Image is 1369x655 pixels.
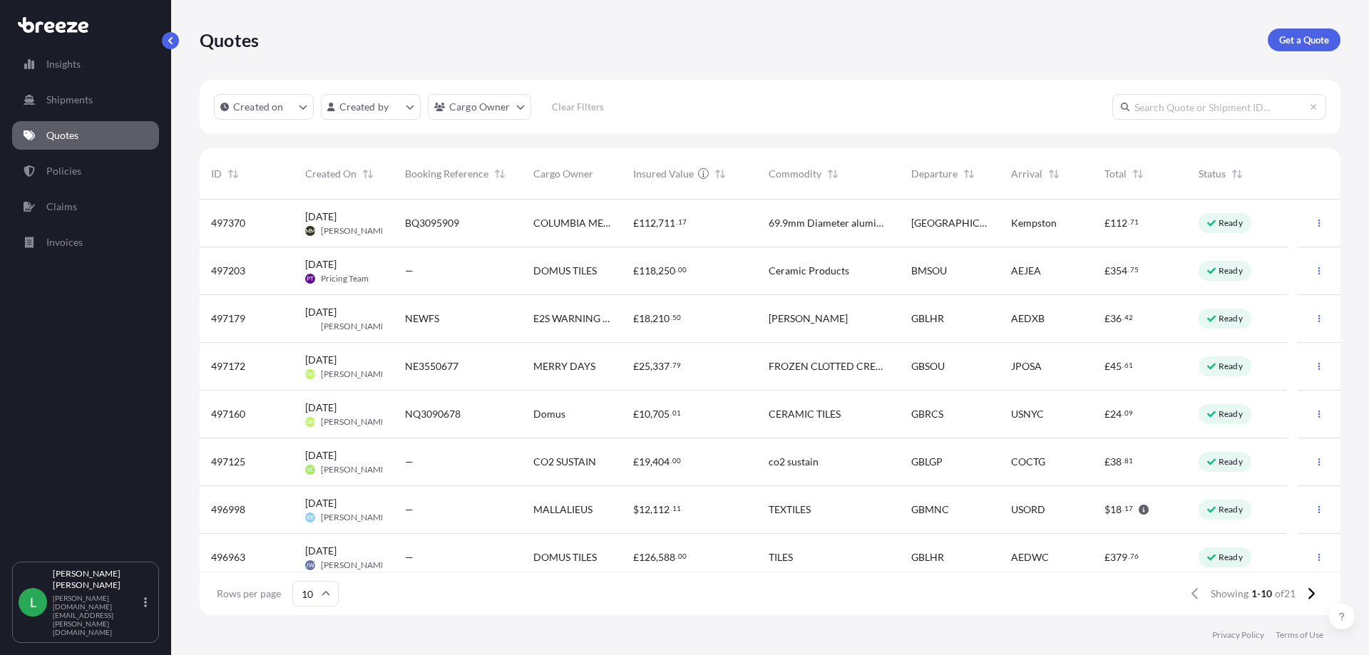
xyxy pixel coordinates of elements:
[405,264,414,278] span: —
[658,552,675,562] span: 588
[1219,265,1243,277] p: Ready
[633,505,639,515] span: $
[1219,361,1243,372] p: Ready
[639,457,650,467] span: 19
[533,550,597,564] span: DOMUS TILES
[672,506,681,511] span: 11
[656,218,658,228] span: ,
[533,359,595,373] span: MERRY DAYS
[670,315,672,320] span: .
[650,361,652,371] span: ,
[233,100,284,114] p: Created on
[533,167,593,181] span: Cargo Owner
[305,167,357,181] span: Created On
[769,359,888,373] span: FROZEN CLOTTED CREAM
[538,96,618,118] button: Clear Filters
[306,558,314,572] span: JW
[1122,458,1124,463] span: .
[211,264,245,278] span: 497203
[769,550,793,564] span: TILES
[1219,408,1243,420] p: Ready
[1268,29,1340,51] a: Get a Quote
[670,506,672,511] span: .
[533,216,610,230] span: COLUMBIA METALS
[1276,629,1323,641] p: Terms of Use
[405,550,414,564] span: —
[305,544,337,558] span: [DATE]
[1219,313,1243,324] p: Ready
[1104,361,1110,371] span: £
[12,50,159,78] a: Insights
[769,455,819,469] span: co2 sustain
[652,361,670,371] span: 337
[1130,554,1139,559] span: 76
[1211,587,1248,601] span: Showing
[200,29,259,51] p: Quotes
[658,218,675,228] span: 711
[1229,165,1246,182] button: Sort
[1124,411,1133,416] span: 09
[639,361,650,371] span: 25
[911,407,943,421] span: GBRCS
[1122,363,1124,368] span: .
[491,165,508,182] button: Sort
[676,220,677,225] span: .
[911,502,949,517] span: GBMNC
[633,218,639,228] span: £
[652,314,670,324] span: 210
[30,595,36,609] span: L
[1011,359,1042,373] span: JPOSA
[1275,587,1296,601] span: of 21
[211,167,222,181] span: ID
[305,210,337,224] span: [DATE]
[1104,266,1110,276] span: £
[1128,554,1129,559] span: .
[672,315,681,320] span: 50
[1011,264,1041,278] span: AEJEA
[633,361,639,371] span: £
[1110,266,1127,276] span: 354
[359,165,376,182] button: Sort
[652,457,670,467] span: 404
[639,314,650,324] span: 18
[1045,165,1062,182] button: Sort
[1112,94,1326,120] input: Search Quote or Shipment ID...
[1104,457,1110,467] span: £
[1219,552,1243,563] p: Ready
[533,264,597,278] span: DOMUS TILES
[678,220,687,225] span: 17
[712,165,729,182] button: Sort
[46,93,93,107] p: Shipments
[306,319,314,334] span: JM
[650,457,652,467] span: ,
[1011,311,1045,326] span: AEDXB
[307,463,314,477] span: VC
[12,157,159,185] a: Policies
[1104,218,1110,228] span: £
[1212,629,1264,641] p: Privacy Policy
[769,167,821,181] span: Commodity
[1130,220,1139,225] span: 71
[307,272,314,286] span: PT
[639,266,656,276] span: 118
[652,409,670,419] span: 705
[12,192,159,221] a: Claims
[533,311,610,326] span: E2S WARNING SIGNALS
[306,367,314,381] span: DH
[339,100,389,114] p: Created by
[305,448,337,463] span: [DATE]
[307,510,314,525] span: KK
[1104,167,1127,181] span: Total
[650,314,652,324] span: ,
[960,165,978,182] button: Sort
[650,409,652,419] span: ,
[12,86,159,114] a: Shipments
[211,550,245,564] span: 496963
[214,94,314,120] button: createdOn Filter options
[428,94,531,120] button: cargoOwner Filter options
[305,401,337,415] span: [DATE]
[670,363,672,368] span: .
[46,57,81,71] p: Insights
[652,505,670,515] span: 112
[656,266,658,276] span: ,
